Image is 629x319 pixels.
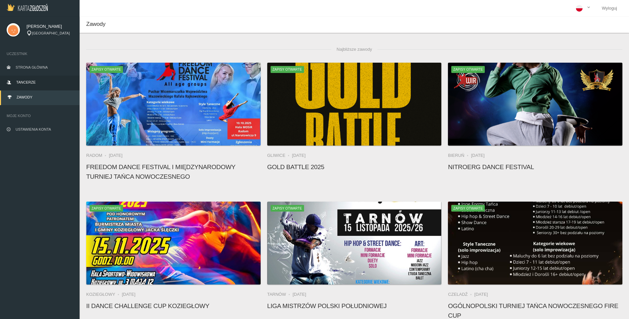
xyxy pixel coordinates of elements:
[448,291,474,298] li: Czeladź
[267,162,442,172] h4: Gold Battle 2025
[451,205,485,212] span: Zapisy otwarte
[474,291,488,298] li: [DATE]
[267,202,442,285] img: Liga Mistrzów Polski Południowej
[448,202,622,285] a: Ogólnopolski Turniej Tańca Nowoczesnego FIRE CUPZapisy otwarte
[292,152,306,159] li: [DATE]
[90,205,123,212] span: Zapisy otwarte
[292,291,306,298] li: [DATE]
[122,291,135,298] li: [DATE]
[86,63,261,146] img: FREEDOM DANCE FESTIVAL I Międzynarodowy Turniej Tańca Nowoczesnego
[16,127,51,131] span: Ustawienia konta
[86,21,105,27] span: Zawody
[448,162,622,172] h4: NitroErg Dance Festival
[267,291,293,298] li: Tarnów
[7,50,73,57] span: Uczestnik
[17,95,32,99] span: Zawody
[86,291,122,298] li: Koziegłowy
[448,152,471,159] li: Bieruń
[7,23,20,36] img: svg
[267,301,442,311] h4: Liga Mistrzów Polski Południowej
[471,152,484,159] li: [DATE]
[448,63,622,146] a: NitroErg Dance FestivalZapisy otwarte
[267,202,442,285] a: Liga Mistrzów Polski PołudniowejZapisy otwarte
[451,66,485,73] span: Zapisy otwarte
[86,202,261,285] img: II Dance Challenge Cup KOZIEGŁOWY
[271,205,304,212] span: Zapisy otwarte
[271,66,304,73] span: Zapisy otwarte
[267,152,292,159] li: Gliwice
[86,162,261,181] h4: FREEDOM DANCE FESTIVAL I Międzynarodowy Turniej Tańca Nowoczesnego
[86,301,261,311] h4: II Dance Challenge Cup KOZIEGŁOWY
[16,80,35,84] span: Tancerze
[16,65,48,69] span: Strona główna
[331,43,377,56] span: Najbliższe zawody
[267,63,442,146] img: Gold Battle 2025
[27,23,73,30] span: [PERSON_NAME]
[86,202,261,285] a: II Dance Challenge Cup KOZIEGŁOWYZapisy otwarte
[86,152,109,159] li: Radom
[7,112,73,119] span: Moje konto
[448,202,622,285] img: Ogólnopolski Turniej Tańca Nowoczesnego FIRE CUP
[109,152,122,159] li: [DATE]
[267,63,442,146] a: Gold Battle 2025Zapisy otwarte
[7,4,48,11] img: Logo
[448,63,622,146] img: NitroErg Dance Festival
[27,31,73,36] div: [GEOGRAPHIC_DATA]
[90,66,123,73] span: Zapisy otwarte
[86,63,261,146] a: FREEDOM DANCE FESTIVAL I Międzynarodowy Turniej Tańca NowoczesnegoZapisy otwarte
